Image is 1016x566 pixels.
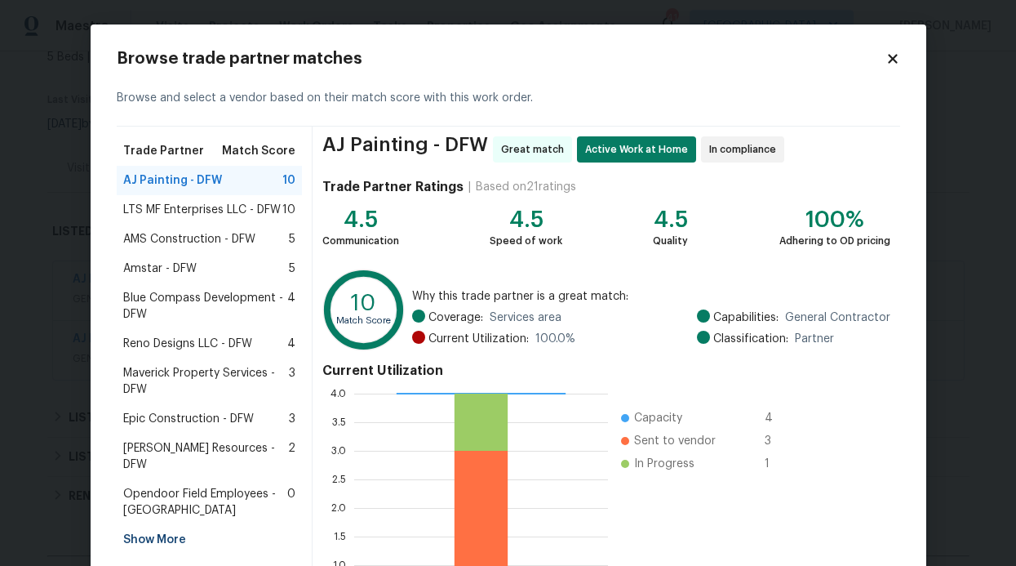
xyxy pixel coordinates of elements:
span: Current Utilization: [428,331,529,347]
span: 3 [765,433,791,449]
span: 10 [282,172,295,189]
span: General Contractor [785,310,890,326]
text: 10 [352,292,377,314]
span: Reno Designs LLC - DFW [123,336,252,352]
text: 1.5 [334,532,346,541]
text: 2.5 [332,475,346,484]
div: Adhering to OD pricing [779,233,890,249]
span: 0 [287,486,295,519]
span: Services area [490,310,561,326]
span: In Progress [634,456,694,472]
span: Active Work at Home [585,141,694,158]
span: AMS Construction - DFW [123,231,255,247]
span: 2 [288,440,295,473]
text: 3.5 [332,417,346,427]
div: 4.5 [653,212,688,228]
div: Based on 21 ratings [476,179,576,195]
span: Maverick Property Services - DFW [123,365,290,398]
span: 4 [287,336,295,352]
span: 1 [765,456,791,472]
span: 3 [289,365,295,398]
span: Trade Partner [123,143,204,159]
span: Epic Construction - DFW [123,411,254,427]
text: Match Score [337,316,392,325]
span: Classification: [713,331,788,347]
span: [PERSON_NAME] Resources - DFW [123,440,289,473]
span: Great match [501,141,570,158]
span: In compliance [709,141,783,158]
div: Quality [653,233,688,249]
text: 3.0 [331,446,346,456]
div: Browse and select a vendor based on their match score with this work order. [117,70,900,127]
span: 100.0 % [535,331,575,347]
text: 2.0 [331,503,346,513]
div: Communication [322,233,399,249]
span: 3 [289,411,295,427]
span: Match Score [222,143,295,159]
div: 100% [779,212,890,228]
div: Speed of work [490,233,562,249]
span: Capacity [634,410,682,426]
div: 4.5 [490,212,562,228]
div: 4.5 [322,212,399,228]
span: Coverage: [428,310,483,326]
text: 4.0 [331,389,346,399]
span: 5 [289,261,295,277]
span: 10 [282,202,295,218]
h4: Current Utilization [322,363,890,379]
span: Sent to vendor [634,433,716,449]
span: Partner [795,331,834,347]
h4: Trade Partner Ratings [322,179,464,195]
div: | [464,179,476,195]
span: Why this trade partner is a great match: [412,288,890,305]
span: 4 [287,290,295,323]
span: 4 [765,410,791,426]
span: AJ Painting - DFW [322,136,488,163]
span: Amstar - DFW [123,261,197,277]
span: AJ Painting - DFW [123,172,222,189]
span: Capabilities: [713,310,779,326]
h2: Browse trade partner matches [117,51,885,67]
div: Show More [117,525,303,555]
span: LTS MF Enterprises LLC - DFW [123,202,281,218]
span: 5 [289,231,295,247]
span: Opendoor Field Employees - [GEOGRAPHIC_DATA] [123,486,288,519]
span: Blue Compass Development - DFW [123,290,288,323]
